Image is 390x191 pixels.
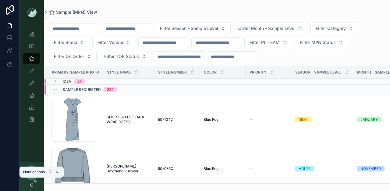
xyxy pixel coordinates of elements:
div: 224 [107,87,114,92]
button: Select Button [99,51,151,62]
span: Filter MPN Status [300,39,336,45]
span: Idea [63,79,71,84]
span: Style Name [107,70,131,75]
div: scrollable content [19,24,44,133]
span: PRIMARY SAMPLE PHOTO [52,70,99,75]
a: -- [249,117,288,122]
span: Style Number [158,70,187,75]
span: 50-986Q [158,166,173,171]
button: Select Button [244,37,292,48]
span: Filter Category [316,25,346,31]
a: 50-986Q [158,166,196,171]
button: Select Button [49,51,97,62]
img: App logo [27,7,37,17]
button: Select Button [49,37,90,48]
span: -- [249,117,253,122]
div: NOVEMBER [360,166,381,171]
span: Sample Requested [63,87,101,92]
button: Select Button [155,23,231,34]
a: RE26 [295,117,349,122]
span: Season - Sample Level [295,70,342,75]
a: Blue Fog [204,117,242,122]
span: Filter TOP Status [104,53,139,59]
a: Blue Fog [204,166,242,171]
span: N [55,170,59,175]
a: SHORT SLEEVE FAUX WRAP DRESS [107,115,151,124]
button: Select Button [310,23,358,34]
span: Filter Brand [54,39,77,45]
span: Filter On Order [54,53,84,59]
button: Select Button [233,23,308,34]
span: PRIORITY [250,70,267,75]
span: -- [249,166,253,171]
span: Filter PL TEAM [250,39,280,45]
a: [PERSON_NAME] Boyfriend Pullover [107,164,151,174]
a: -- [249,166,288,171]
span: Sample (MPN) View [56,9,97,15]
span: ⌥ [48,170,53,175]
span: Notifications [23,170,45,175]
div: JANUARY [360,117,378,122]
div: 57 [77,79,82,84]
button: Select Button [92,37,136,48]
a: 50-1042 [158,117,196,122]
span: Blue Fog [204,117,218,122]
a: Sample (MPN) View [49,9,97,15]
div: HOL25 [299,166,310,171]
span: 50-1042 [158,117,173,122]
span: Filter Season - Sample Level [160,25,218,31]
span: Order Month - Sample Level [238,25,296,31]
div: RE26 [299,117,307,122]
span: Filter Vendor [97,39,123,45]
a: HOL25 [295,166,349,171]
button: Select Button [295,37,348,48]
span: Color [204,70,217,75]
span: Blue Fog [204,166,218,171]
